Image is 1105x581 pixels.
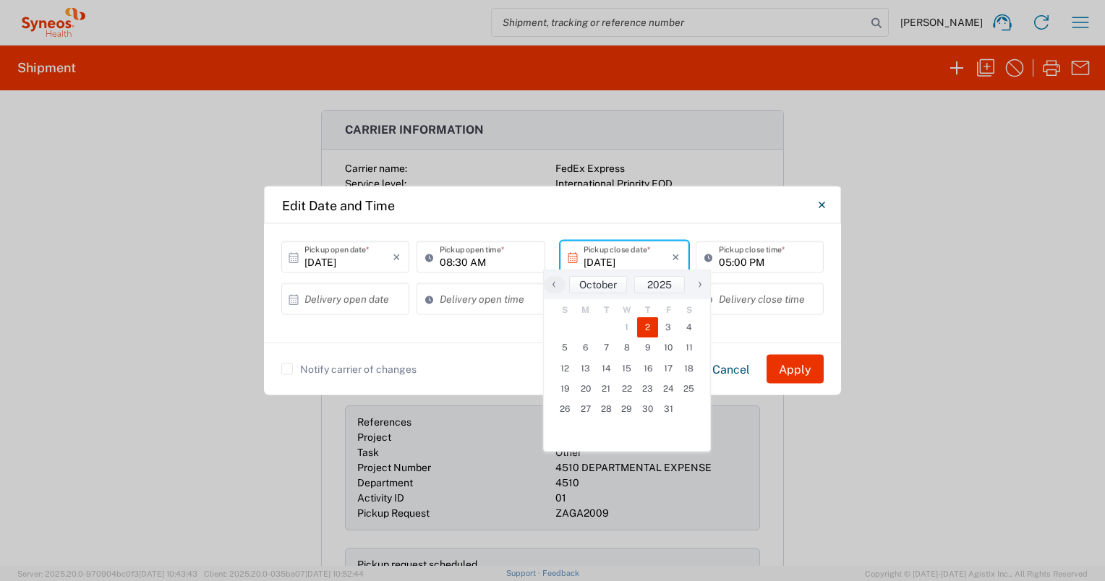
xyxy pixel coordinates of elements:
[543,275,565,293] span: ‹
[579,279,617,290] span: October
[767,355,824,384] button: Apply
[637,399,658,419] span: 30
[637,317,658,337] span: 2
[576,399,597,419] span: 27
[393,246,401,269] i: ×
[647,279,672,290] span: 2025
[555,399,576,419] span: 26
[281,363,417,375] label: Notify carrier of changes
[617,317,638,337] span: 1
[543,270,711,452] bs-datepicker-container: calendar
[617,358,638,379] span: 15
[689,275,711,293] span: ›
[678,303,699,317] th: weekday
[544,276,710,293] bs-datepicker-navigation-view: ​ ​ ​
[688,276,710,293] button: ›
[555,379,576,399] span: 19
[617,399,638,419] span: 29
[658,399,679,419] span: 31
[617,379,638,399] span: 22
[596,303,617,317] th: weekday
[637,379,658,399] span: 23
[596,337,617,358] span: 7
[596,379,617,399] span: 21
[678,379,699,399] span: 25
[678,337,699,358] span: 11
[637,303,658,317] th: weekday
[617,303,638,317] th: weekday
[282,195,395,215] h4: Edit Date and Time
[807,191,836,220] button: Close
[658,317,679,337] span: 3
[555,303,576,317] th: weekday
[658,303,679,317] th: weekday
[672,246,680,269] i: ×
[569,276,627,293] button: October
[617,337,638,358] span: 8
[596,358,617,379] span: 14
[678,358,699,379] span: 18
[637,337,658,358] span: 9
[658,358,679,379] span: 17
[658,379,679,399] span: 24
[576,303,597,317] th: weekday
[576,358,597,379] span: 13
[576,379,597,399] span: 20
[555,358,576,379] span: 12
[555,337,576,358] span: 5
[596,399,617,419] span: 28
[658,337,679,358] span: 10
[576,337,597,358] span: 6
[701,355,761,384] button: Cancel
[678,317,699,337] span: 4
[637,358,658,379] span: 16
[634,276,685,293] button: 2025
[544,276,566,293] button: ‹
